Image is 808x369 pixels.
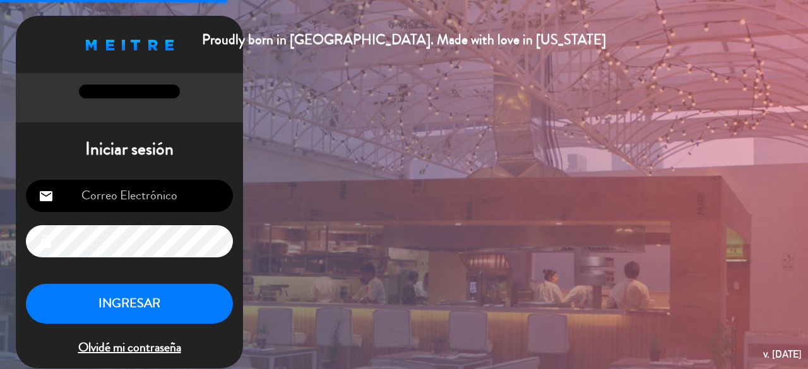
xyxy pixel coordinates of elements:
[26,180,233,212] input: Correo Electrónico
[16,139,243,160] h1: Iniciar sesión
[39,189,54,204] i: email
[26,284,233,324] button: INGRESAR
[39,234,54,249] i: lock
[26,337,233,358] span: Olvidé mi contraseña
[763,346,802,363] div: v. [DATE]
